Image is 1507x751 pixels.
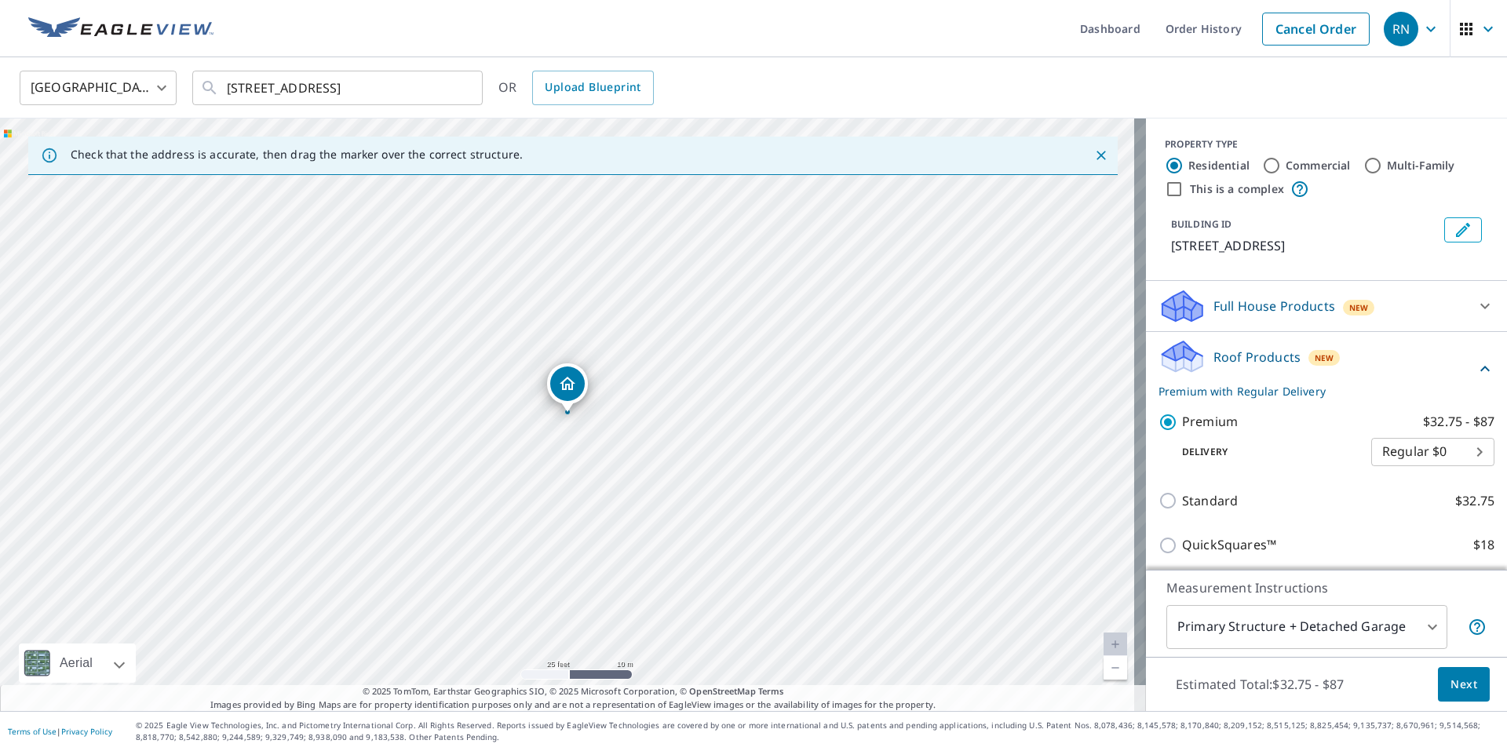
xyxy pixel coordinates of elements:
[71,148,523,162] p: Check that the address is accurate, then drag the marker over the correct structure.
[1384,12,1418,46] div: RN
[1450,675,1477,694] span: Next
[1444,217,1482,242] button: Edit building 1
[1104,633,1127,656] a: Current Level 20, Zoom In Disabled
[28,17,213,41] img: EV Logo
[8,727,112,736] p: |
[1349,301,1369,314] span: New
[532,71,653,105] a: Upload Blueprint
[689,685,755,697] a: OpenStreetMap
[758,685,784,697] a: Terms
[1190,181,1284,197] label: This is a complex
[1387,158,1455,173] label: Multi-Family
[363,685,784,698] span: © 2025 TomTom, Earthstar Geographics SIO, © 2025 Microsoft Corporation, ©
[1182,491,1238,511] p: Standard
[1182,535,1276,555] p: QuickSquares™
[1213,297,1335,315] p: Full House Products
[1315,352,1334,364] span: New
[1159,287,1494,325] div: Full House ProductsNew
[545,78,640,97] span: Upload Blueprint
[1213,348,1301,366] p: Roof Products
[1165,137,1488,151] div: PROPERTY TYPE
[547,363,588,412] div: Dropped pin, building 1, Residential property, 12659 Arabian Way Poway, CA 92064
[1455,491,1494,511] p: $32.75
[1091,145,1111,166] button: Close
[136,720,1499,743] p: © 2025 Eagle View Technologies, Inc. and Pictometry International Corp. All Rights Reserved. Repo...
[1159,383,1476,399] p: Premium with Regular Delivery
[1262,13,1370,46] a: Cancel Order
[498,71,654,105] div: OR
[1159,445,1371,459] p: Delivery
[19,643,136,683] div: Aerial
[1286,158,1351,173] label: Commercial
[1371,430,1494,474] div: Regular $0
[1159,338,1494,399] div: Roof ProductsNewPremium with Regular Delivery
[1423,412,1494,432] p: $32.75 - $87
[1171,217,1232,231] p: BUILDING ID
[1438,667,1490,702] button: Next
[227,66,451,110] input: Search by address or latitude-longitude
[8,726,57,737] a: Terms of Use
[1171,236,1438,255] p: [STREET_ADDRESS]
[1188,158,1250,173] label: Residential
[1166,578,1487,597] p: Measurement Instructions
[55,643,97,683] div: Aerial
[1166,605,1447,649] div: Primary Structure + Detached Garage
[1182,412,1238,432] p: Premium
[1468,618,1487,636] span: Your report will include the primary structure and a detached garage if one exists.
[20,66,177,110] div: [GEOGRAPHIC_DATA]
[1104,656,1127,680] a: Current Level 20, Zoom Out
[1163,667,1356,702] p: Estimated Total: $32.75 - $87
[1473,535,1494,555] p: $18
[61,726,112,737] a: Privacy Policy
